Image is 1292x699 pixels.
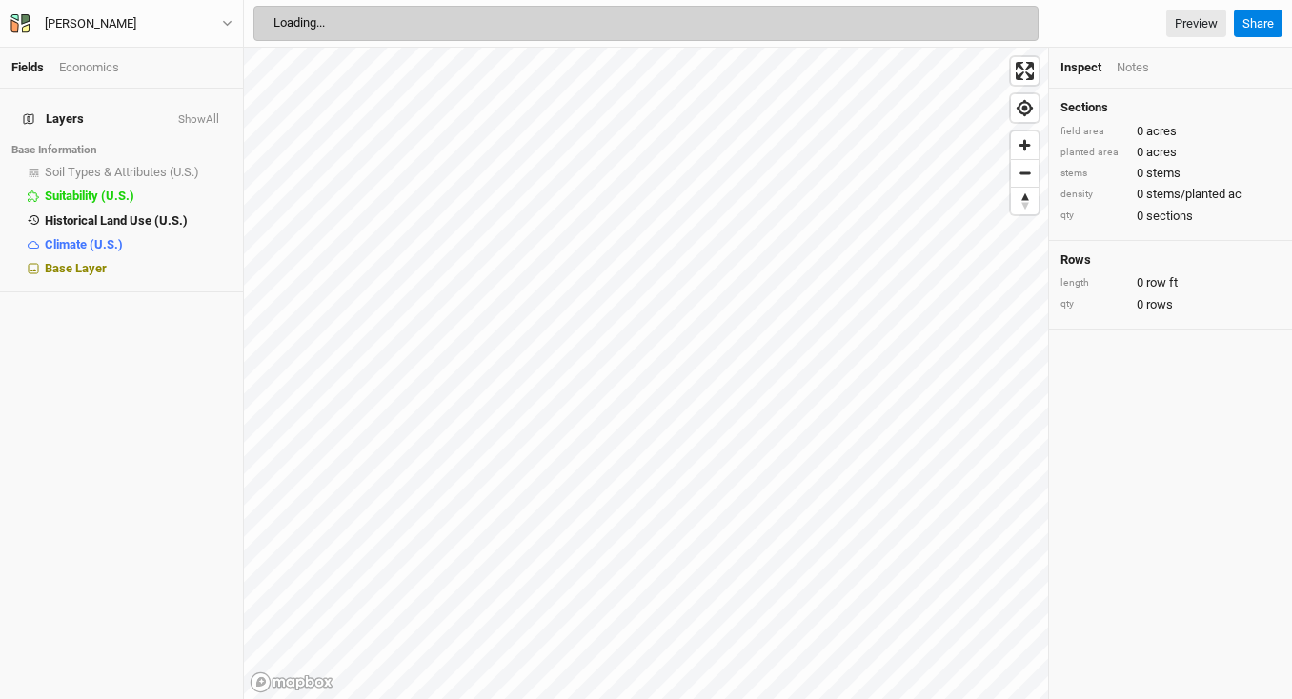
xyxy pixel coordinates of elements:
[273,15,325,30] span: Loading...
[1146,296,1173,313] span: rows
[1060,165,1281,182] div: 0
[1146,186,1242,203] span: stems/planted ac
[45,189,134,203] span: Suitability (U.S.)
[1146,123,1177,140] span: acres
[1060,188,1127,202] div: density
[45,165,199,179] span: Soil Types & Attributes (U.S.)
[1060,274,1281,291] div: 0
[1234,10,1282,38] button: Share
[1060,167,1127,181] div: stems
[177,113,220,127] button: ShowAll
[1060,59,1101,76] div: Inspect
[59,59,119,76] div: Economics
[1060,144,1281,161] div: 0
[1146,165,1181,182] span: stems
[1011,57,1039,85] button: Enter fullscreen
[1011,131,1039,159] button: Zoom in
[1060,209,1127,223] div: qty
[1011,187,1039,214] button: Reset bearing to north
[45,237,123,251] span: Climate (U.S.)
[45,189,232,204] div: Suitability (U.S.)
[45,261,232,276] div: Base Layer
[10,13,233,34] button: [PERSON_NAME]
[45,165,232,180] div: Soil Types & Attributes (U.S.)
[1011,94,1039,122] button: Find my location
[1011,159,1039,187] button: Zoom out
[1060,252,1281,268] h4: Rows
[1146,144,1177,161] span: acres
[45,14,136,33] div: Craig Knobel
[1011,160,1039,187] span: Zoom out
[1011,188,1039,214] span: Reset bearing to north
[1060,208,1281,225] div: 0
[1060,186,1281,203] div: 0
[1060,100,1281,115] h4: Sections
[1146,208,1193,225] span: sections
[23,111,84,127] span: Layers
[45,14,136,33] div: [PERSON_NAME]
[45,237,232,252] div: Climate (U.S.)
[1146,274,1178,291] span: row ft
[1117,59,1149,76] div: Notes
[250,671,333,693] a: Mapbox logo
[1060,123,1281,140] div: 0
[45,261,107,275] span: Base Layer
[11,60,44,74] a: Fields
[1060,276,1127,290] div: length
[1060,297,1127,311] div: qty
[1060,296,1281,313] div: 0
[1166,10,1226,38] a: Preview
[45,213,232,229] div: Historical Land Use (U.S.)
[1060,146,1127,160] div: planted area
[244,48,1048,699] canvas: Map
[45,213,188,228] span: Historical Land Use (U.S.)
[1060,125,1127,139] div: field area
